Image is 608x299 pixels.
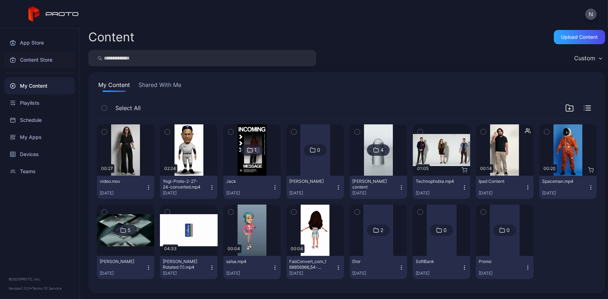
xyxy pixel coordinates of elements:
[223,176,281,199] button: Jack[DATE]
[4,94,75,112] a: Playlists
[286,176,344,199] button: [PERSON_NAME][DATE]
[160,256,217,279] button: [PERSON_NAME] Rotated (1).mp4[DATE]
[554,30,605,44] button: Upload Content
[353,179,392,190] div: Tom content
[4,163,75,180] a: Teams
[542,179,581,184] div: Spaceman.mp4
[4,51,75,68] a: Content Store
[100,270,146,276] div: [DATE]
[226,270,272,276] div: [DATE]
[226,190,272,196] div: [DATE]
[163,270,209,276] div: [DATE]
[350,256,407,279] button: Dior[DATE]
[286,256,344,279] button: FabConvert_com_168856966_54-s5_pbr_noatlas_lod0__1___1__AdobeExpress.mp4[DATE]
[4,77,75,94] a: My Content
[9,276,71,282] div: © 2025 PROTO, Inc.
[115,104,141,112] span: Select All
[353,190,399,196] div: [DATE]
[476,256,533,279] button: Promo[DATE]
[223,256,281,279] button: salsa.mp4[DATE]
[4,146,75,163] a: Devices
[4,112,75,129] a: Schedule
[163,259,202,270] div: David Gabbai Rotated (1).mp4
[226,259,265,264] div: salsa.mp4
[97,176,154,199] button: video.mov[DATE]
[479,259,518,264] div: Promo
[97,256,154,279] button: [PERSON_NAME][DATE]
[353,259,392,264] div: Dior
[539,176,597,199] button: Spaceman.mp4[DATE]
[413,176,470,199] button: Technophobia.mp4[DATE]
[4,129,75,146] a: My Apps
[476,176,533,199] button: Ipad Content[DATE]
[317,147,320,153] div: 0
[9,286,32,290] span: Version 1.13.1 •
[4,34,75,51] a: App Store
[163,190,209,196] div: [DATE]
[100,190,146,196] div: [DATE]
[506,227,510,233] div: 0
[416,270,462,276] div: [DATE]
[574,55,595,62] div: Custom
[350,176,407,199] button: [PERSON_NAME] content[DATE]
[254,147,257,153] div: 1
[479,179,518,184] div: Ipad Content
[226,179,265,184] div: Jack
[100,259,139,264] div: Stacey
[128,227,131,233] div: 5
[380,147,384,153] div: 4
[443,227,447,233] div: 0
[100,179,139,184] div: video.mov
[88,31,134,43] div: Content
[97,81,131,92] button: My Content
[137,81,183,92] button: Shared With Me
[479,190,525,196] div: [DATE]
[353,270,399,276] div: [DATE]
[571,50,605,66] button: Custom
[32,286,62,290] a: Terms Of Service
[160,176,217,199] button: Yogi-Proto-2-27-24-converted.mp4[DATE]
[380,227,383,233] div: 2
[542,190,588,196] div: [DATE]
[561,34,598,40] div: Upload Content
[416,179,455,184] div: Technophobia.mp4
[163,179,202,190] div: Yogi-Proto-2-27-24-converted.mp4
[289,270,335,276] div: [DATE]
[289,190,335,196] div: [DATE]
[289,179,328,184] div: Tom
[416,190,462,196] div: [DATE]
[413,256,470,279] button: SoftBank[DATE]
[416,259,455,264] div: SoftBank
[289,259,328,270] div: FabConvert_com_168856966_54-s5_pbr_noatlas_lod0__1___1__AdobeExpress.mp4
[479,270,525,276] div: [DATE]
[585,9,597,20] button: N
